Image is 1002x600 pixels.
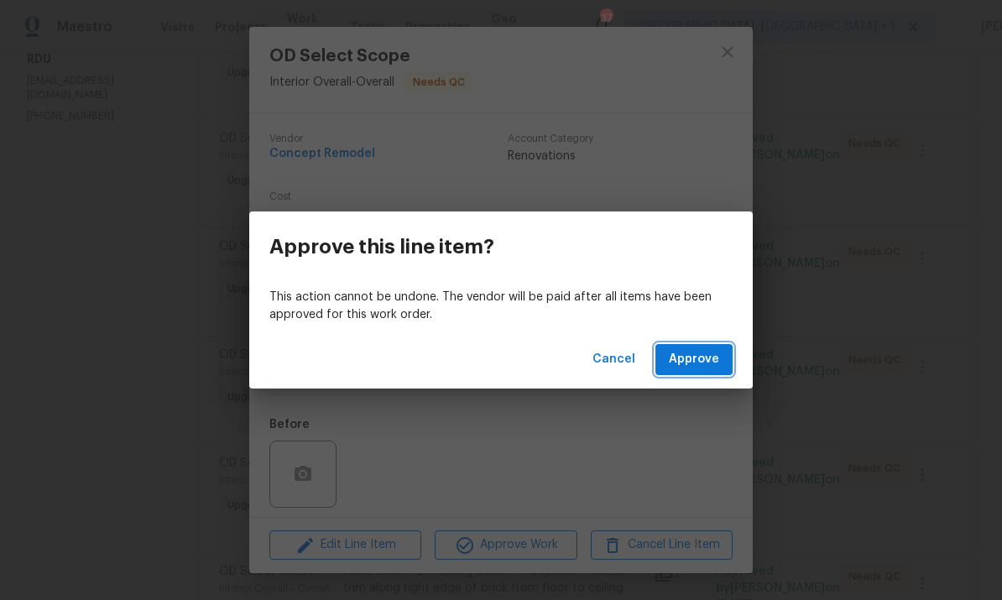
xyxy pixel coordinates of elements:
[269,235,494,258] h3: Approve this line item?
[669,349,719,370] span: Approve
[586,344,642,375] button: Cancel
[269,289,733,324] p: This action cannot be undone. The vendor will be paid after all items have been approved for this...
[592,349,635,370] span: Cancel
[655,344,733,375] button: Approve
